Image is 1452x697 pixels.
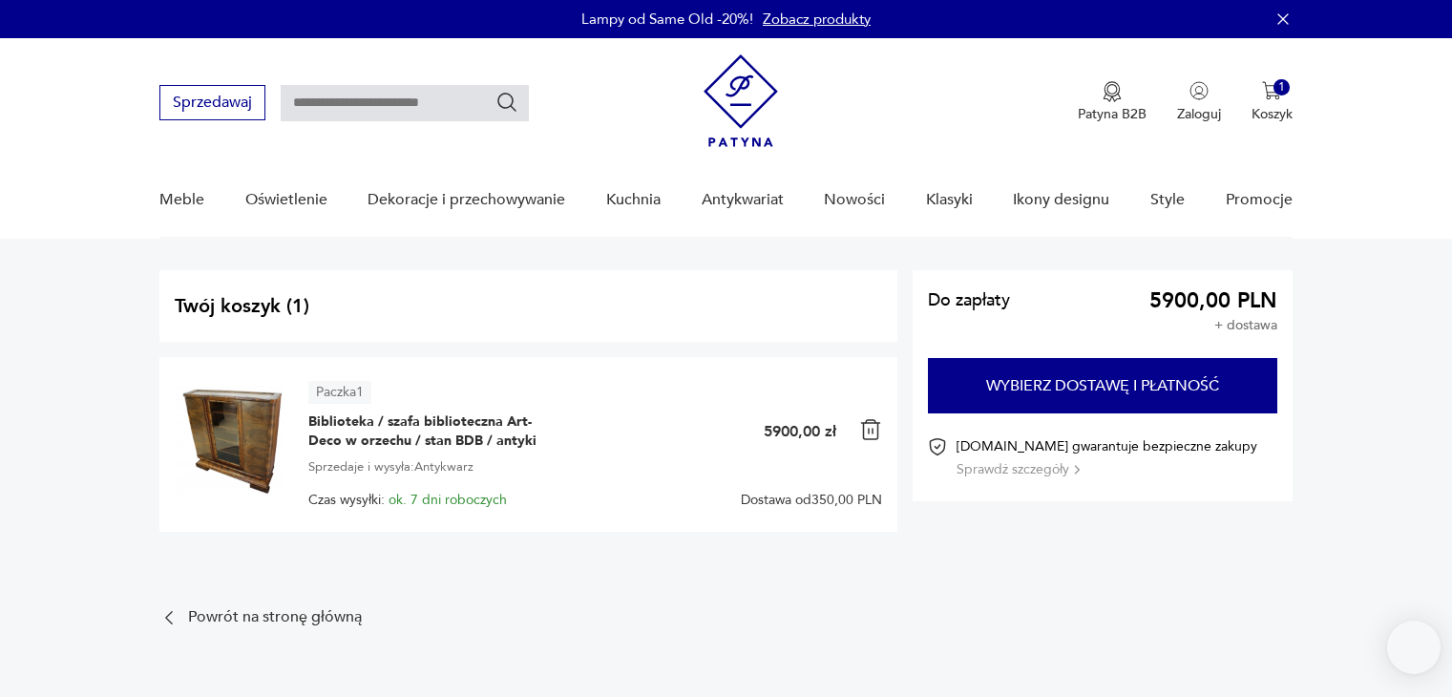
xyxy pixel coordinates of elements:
p: Powrót na stronę główną [188,611,362,623]
a: Dekoracje i przechowywanie [368,163,565,237]
a: Zobacz produkty [763,10,871,29]
a: Ikony designu [1013,163,1109,237]
p: + dostawa [1214,318,1277,333]
button: Sprzedawaj [159,85,265,120]
div: 1 [1273,79,1290,95]
button: Wybierz dostawę i płatność [928,358,1277,413]
a: Oświetlenie [245,163,327,237]
img: Ikona kosza [859,418,882,441]
a: Nowości [824,163,885,237]
button: Patyna B2B [1078,81,1147,123]
iframe: Smartsupp widget button [1387,621,1441,674]
span: Biblioteka / szafa biblioteczna Art-Deco w orzechu / stan BDB / antyki [308,412,547,451]
p: Patyna B2B [1078,105,1147,123]
span: Do zapłaty [928,293,1010,308]
span: Dostawa od 350,00 PLN [741,493,882,508]
a: Kuchnia [606,163,661,237]
p: Lampy od Same Old -20%! [581,10,753,29]
a: Promocje [1226,163,1293,237]
span: Sprzedaje i wysyła: Antykwarz [308,456,473,477]
div: [DOMAIN_NAME] gwarantuje bezpieczne zakupy [957,437,1257,478]
img: Ikona koszyka [1262,81,1281,100]
a: Ikona medaluPatyna B2B [1078,81,1147,123]
button: Szukaj [495,91,518,114]
article: Paczka 1 [308,381,371,404]
img: Ikonka użytkownika [1189,81,1209,100]
button: Sprawdź szczegóły [957,460,1080,478]
a: Powrót na stronę główną [159,608,362,627]
button: Zaloguj [1177,81,1221,123]
button: 1Koszyk [1252,81,1293,123]
img: Ikona strzałki w prawo [1074,465,1080,475]
p: Zaloguj [1177,105,1221,123]
h2: Twój koszyk ( 1 ) [175,293,881,319]
a: Klasyki [926,163,973,237]
p: Koszyk [1252,105,1293,123]
img: Ikona certyfikatu [928,437,947,456]
img: Biblioteka / szafa biblioteczna Art-Deco w orzechu / stan BDB / antyki [175,386,285,496]
span: Czas wysyłki: [308,493,507,508]
a: Style [1150,163,1185,237]
img: Ikona medalu [1103,81,1122,102]
span: 5900,00 PLN [1149,293,1277,308]
a: Meble [159,163,204,237]
a: Antykwariat [702,163,784,237]
span: ok. 7 dni roboczych [389,491,507,509]
img: Patyna - sklep z meblami i dekoracjami vintage [704,54,778,147]
a: Sprzedawaj [159,97,265,111]
p: 5900,00 zł [764,421,836,442]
